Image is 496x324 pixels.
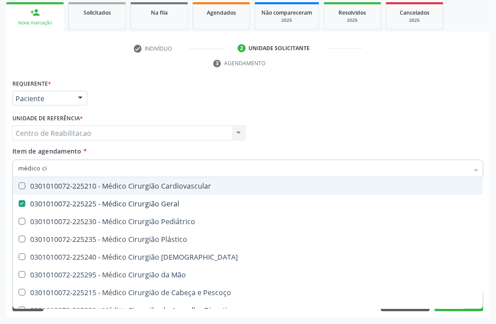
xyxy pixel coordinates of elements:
[18,183,478,190] div: 0301010072-225210 - Médico Cirurgião Cardiovascular
[18,289,478,296] div: 0301010072-225215 - Médico Cirurgião de Cabeça e Pescoço
[83,9,111,16] span: Solicitados
[18,307,478,314] div: 0301010072-225220 - Médico Cirurgião do Aparelho Digestivo
[18,218,478,225] div: 0301010072-225230 - Médico Cirurgião Pediátrico
[18,272,478,279] div: 0301010072-225295 - Médico Cirurgião da Mão
[18,201,478,208] div: 0301010072-225225 - Médico Cirurgião Geral
[238,44,246,52] div: 2
[331,17,375,24] div: 2025
[261,17,313,24] div: 2025
[18,160,469,178] input: Buscar por procedimentos
[12,77,51,91] label: Requerente
[12,20,58,26] div: Nova marcação
[12,112,83,126] label: Unidade de referência
[151,9,168,16] span: Na fila
[30,8,40,17] div: person_add
[261,9,313,16] span: Não compareceram
[12,147,82,156] span: Item de agendamento
[393,17,437,24] div: 2025
[400,9,430,16] span: Cancelados
[207,9,236,16] span: Agendados
[16,94,69,103] span: Paciente
[249,44,310,52] div: Unidade solicitante
[339,9,366,16] span: Resolvidos
[18,254,478,261] div: 0301010072-225240 - Médico Cirurgião [DEMOGRAPHIC_DATA]
[18,236,478,243] div: 0301010072-225235 - Médico Cirurgião Plástico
